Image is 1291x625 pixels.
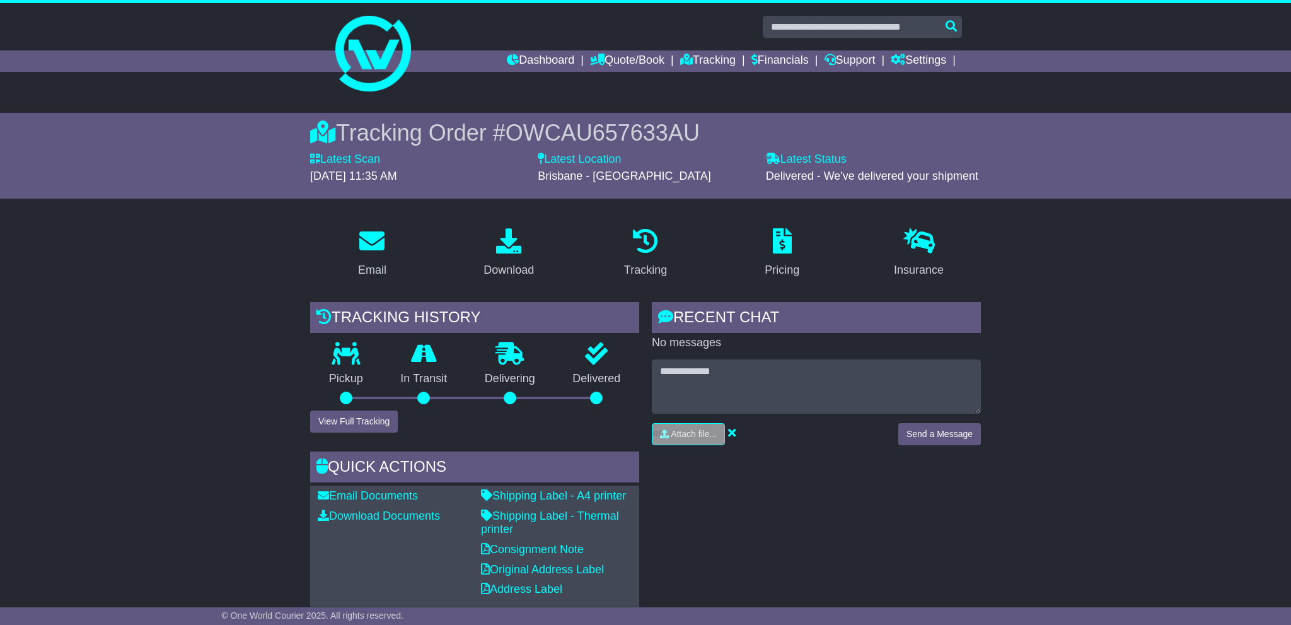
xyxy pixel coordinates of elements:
button: Send a Message [898,423,981,445]
p: Delivering [466,372,554,386]
div: Tracking history [310,302,639,336]
label: Latest Location [538,153,621,166]
label: Latest Status [766,153,847,166]
div: Insurance [894,262,944,279]
span: [DATE] 11:35 AM [310,170,397,182]
div: Pricing [765,262,799,279]
div: Download [483,262,534,279]
a: Shipping Label - Thermal printer [481,510,619,536]
a: Insurance [886,224,952,283]
p: Pickup [310,372,382,386]
a: Quote/Book [590,50,664,72]
a: Download [475,224,542,283]
div: Quick Actions [310,452,639,486]
a: Dashboard [507,50,574,72]
button: View Full Tracking [310,411,398,433]
a: Tracking [680,50,736,72]
div: Email [358,262,386,279]
div: Tracking [624,262,667,279]
a: Email [350,224,395,283]
a: Settings [891,50,946,72]
div: Tracking Order # [310,119,981,146]
span: Brisbane - [GEOGRAPHIC_DATA] [538,170,710,182]
span: © One World Courier 2025. All rights reserved. [221,610,403,621]
div: RECENT CHAT [652,302,981,336]
span: Delivered - We've delivered your shipment [766,170,978,182]
a: Pricing [756,224,808,283]
p: In Transit [382,372,466,386]
a: Support [825,50,876,72]
span: OWCAU657633AU [506,120,700,146]
a: Tracking [616,224,675,283]
a: Shipping Label - A4 printer [481,489,626,502]
a: Email Documents [318,489,418,502]
a: Original Address Label [481,563,604,576]
p: Delivered [554,372,640,386]
a: Address Label [481,583,562,595]
p: No messages [652,336,981,350]
a: Download Documents [318,510,440,522]
a: Financials [751,50,809,72]
a: Consignment Note [481,543,584,556]
label: Latest Scan [310,153,380,166]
